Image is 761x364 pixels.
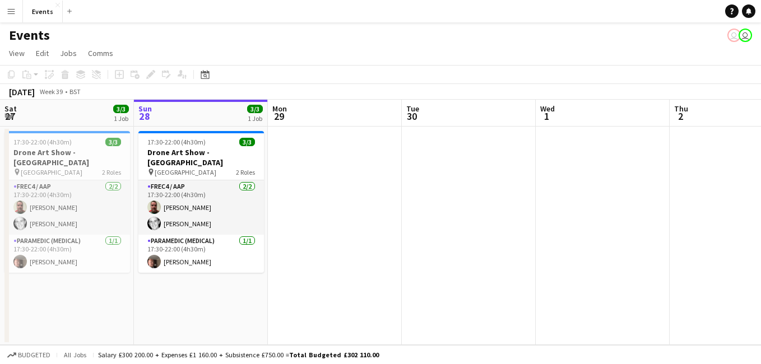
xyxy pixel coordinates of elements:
span: All jobs [62,351,89,359]
span: Tue [406,104,419,114]
app-card-role: FREC4 / AAP2/217:30-22:00 (4h30m)[PERSON_NAME][PERSON_NAME] [4,180,130,235]
span: 3/3 [105,138,121,146]
a: Jobs [55,46,81,60]
span: 29 [271,110,287,123]
span: 2 Roles [102,168,121,176]
span: 17:30-22:00 (4h30m) [13,138,72,146]
div: 1 Job [114,114,128,123]
app-card-role: FREC4 / AAP2/217:30-22:00 (4h30m)[PERSON_NAME][PERSON_NAME] [138,180,264,235]
span: 3/3 [113,105,129,113]
span: 3/3 [247,105,263,113]
app-user-avatar: Paul Wilmore [739,29,752,42]
span: Total Budgeted £302 110.00 [289,351,379,359]
span: Sun [138,104,152,114]
span: 2 [672,110,688,123]
span: [GEOGRAPHIC_DATA] [21,168,82,176]
app-user-avatar: Paul Wilmore [727,29,741,42]
span: Comms [88,48,113,58]
span: Budgeted [18,351,50,359]
span: 30 [405,110,419,123]
app-card-role: Paramedic (Medical)1/117:30-22:00 (4h30m)[PERSON_NAME] [138,235,264,273]
a: View [4,46,29,60]
button: Budgeted [6,349,52,361]
div: 1 Job [248,114,262,123]
span: Edit [36,48,49,58]
span: 28 [137,110,152,123]
a: Edit [31,46,53,60]
span: Jobs [60,48,77,58]
app-job-card: 17:30-22:00 (4h30m)3/3Drone Art Show - [GEOGRAPHIC_DATA] [GEOGRAPHIC_DATA]2 RolesFREC4 / AAP2/217... [138,131,264,273]
span: Mon [272,104,287,114]
span: Wed [540,104,555,114]
app-job-card: 17:30-22:00 (4h30m)3/3Drone Art Show - [GEOGRAPHIC_DATA] [GEOGRAPHIC_DATA]2 RolesFREC4 / AAP2/217... [4,131,130,273]
span: 17:30-22:00 (4h30m) [147,138,206,146]
span: 2 Roles [236,168,255,176]
app-card-role: Paramedic (Medical)1/117:30-22:00 (4h30m)[PERSON_NAME] [4,235,130,273]
span: 1 [539,110,555,123]
h3: Drone Art Show - [GEOGRAPHIC_DATA] [138,147,264,167]
span: Sat [4,104,17,114]
h3: Drone Art Show - [GEOGRAPHIC_DATA] [4,147,130,167]
div: [DATE] [9,86,35,97]
span: Thu [674,104,688,114]
span: 3/3 [239,138,255,146]
span: 27 [3,110,17,123]
div: BST [69,87,81,96]
span: Week 39 [37,87,65,96]
span: [GEOGRAPHIC_DATA] [155,168,216,176]
h1: Events [9,27,50,44]
a: Comms [83,46,118,60]
span: View [9,48,25,58]
button: Events [23,1,63,22]
div: Salary £300 200.00 + Expenses £1 160.00 + Subsistence £750.00 = [98,351,379,359]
